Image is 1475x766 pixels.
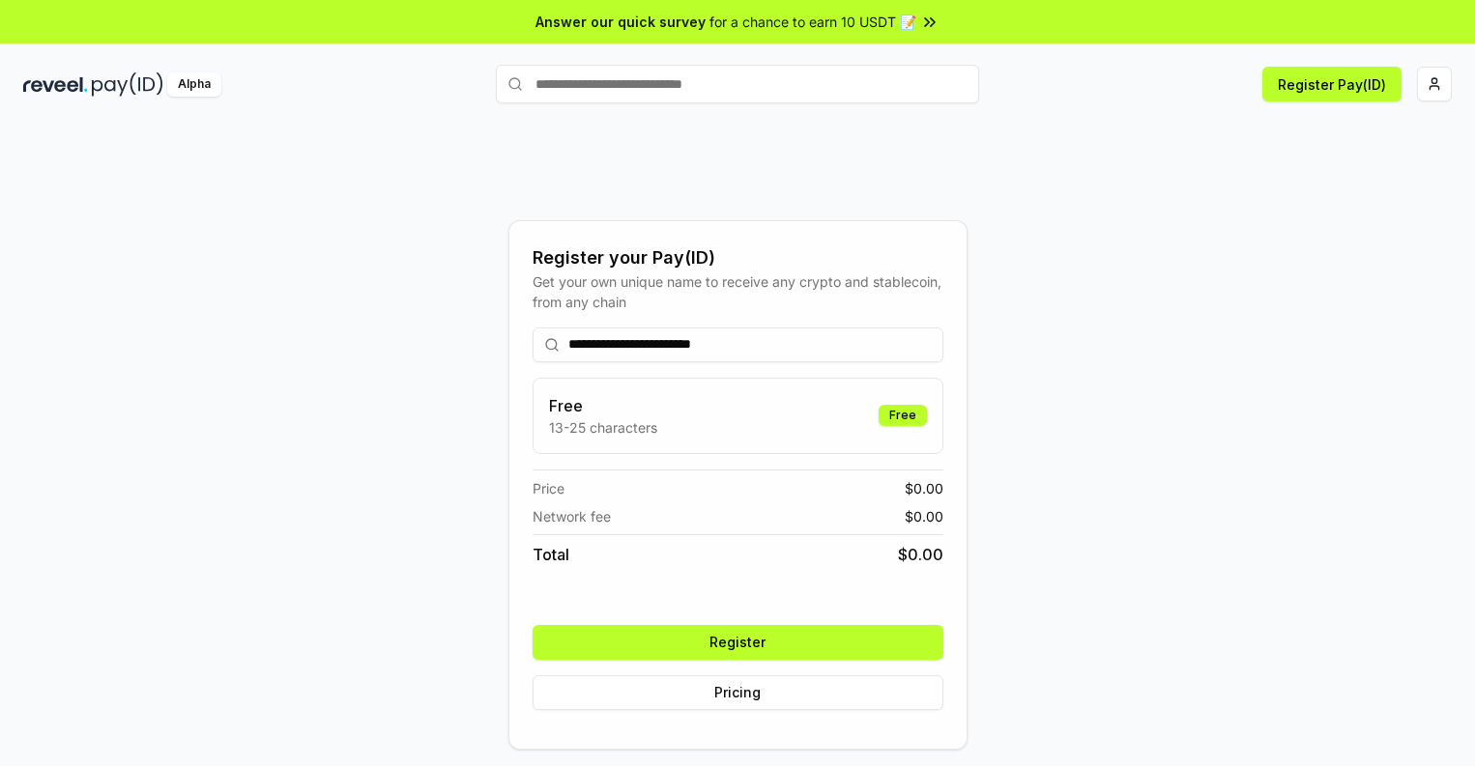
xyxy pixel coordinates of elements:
[533,625,943,660] button: Register
[905,506,943,526] span: $ 0.00
[533,478,564,498] span: Price
[898,543,943,566] span: $ 0.00
[1262,67,1402,101] button: Register Pay(ID)
[535,12,706,32] span: Answer our quick survey
[709,12,916,32] span: for a chance to earn 10 USDT 📝
[23,72,88,97] img: reveel_dark
[92,72,163,97] img: pay_id
[879,405,927,426] div: Free
[533,675,943,710] button: Pricing
[905,478,943,498] span: $ 0.00
[533,244,943,271] div: Register your Pay(ID)
[533,271,943,312] div: Get your own unique name to receive any crypto and stablecoin, from any chain
[549,417,657,438] p: 13-25 characters
[533,506,611,526] span: Network fee
[549,394,657,417] h3: Free
[167,72,221,97] div: Alpha
[533,543,569,566] span: Total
